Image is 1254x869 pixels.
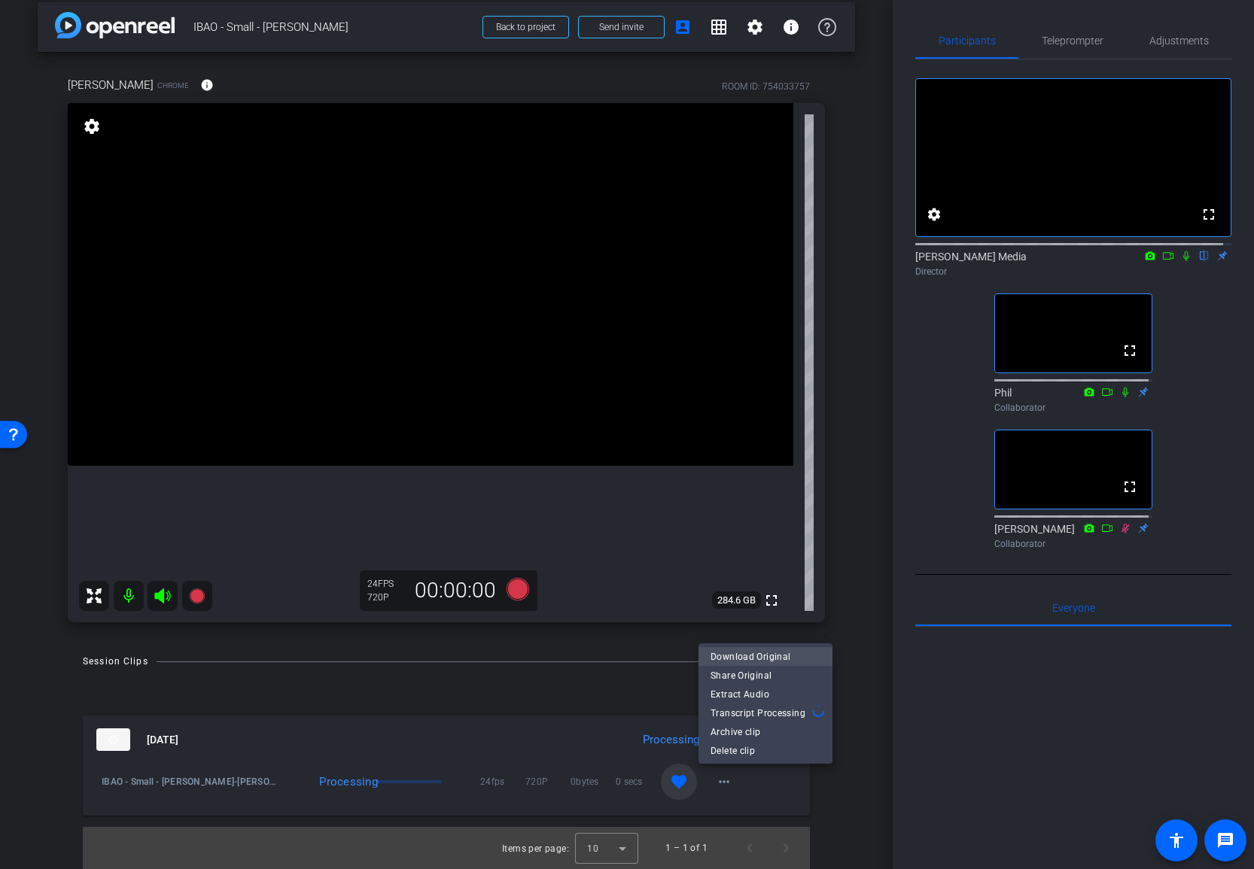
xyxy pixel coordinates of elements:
span: Extract Audio [711,685,820,703]
span: Archive clip [711,723,820,741]
span: Download Original [711,648,820,666]
span: Share Original [711,667,820,685]
span: Delete clip [711,742,820,760]
span: Transcript Processing [711,704,808,722]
